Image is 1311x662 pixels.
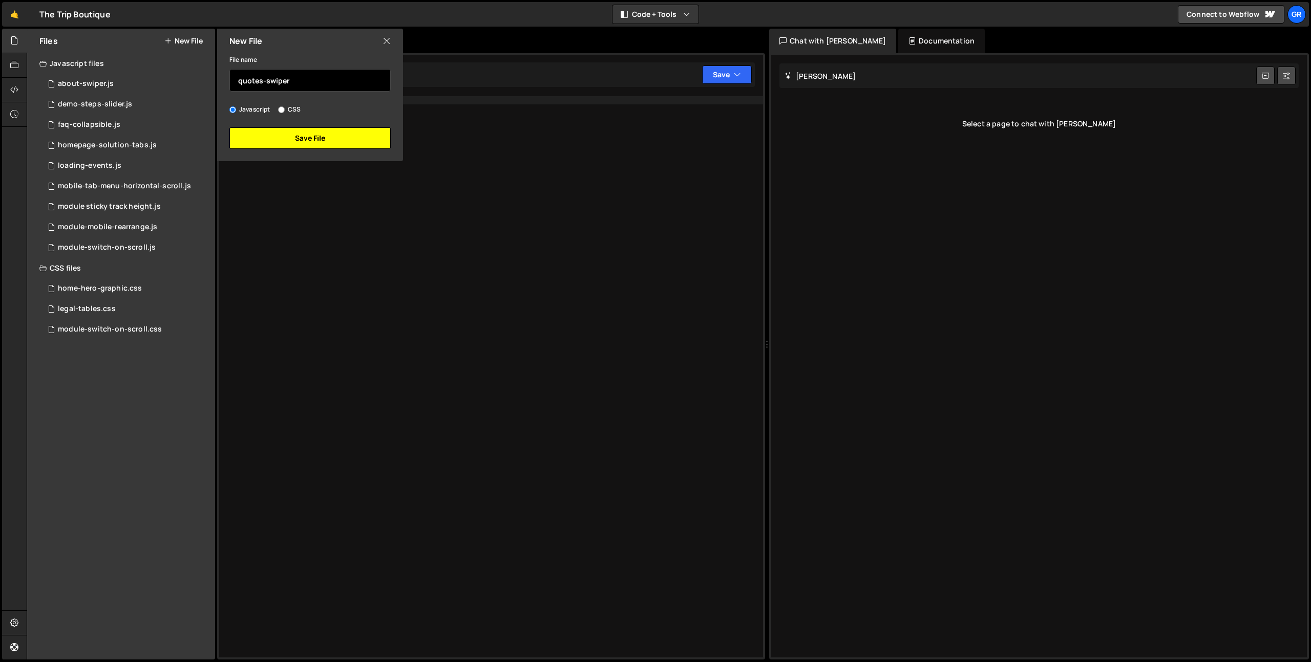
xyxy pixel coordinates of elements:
[39,319,215,340] div: 15275/40455.css
[769,29,896,53] div: Chat with [PERSON_NAME]
[58,120,120,129] div: faq-collapsible.js
[229,69,391,92] input: Name
[612,5,699,24] button: Code + Tools
[58,223,157,232] div: module-mobile-rearrange.js
[164,37,203,45] button: New File
[229,55,257,65] label: File name
[779,103,1299,144] div: Select a page to chat with [PERSON_NAME]
[229,35,262,47] h2: New File
[39,156,215,176] div: 15275/40510.js
[27,258,215,278] div: CSS files
[58,202,161,211] div: module sticky track height.js
[58,100,132,109] div: demo-steps-slider.js
[39,74,215,94] div: 15275/41968.js
[58,141,157,150] div: homepage-solution-tabs.js
[785,71,856,81] h2: [PERSON_NAME]
[58,325,162,334] div: module-switch-on-scroll.css
[39,94,215,115] div: 15275/40337.js
[229,106,236,113] input: Javascript
[58,161,121,170] div: loading-events.js
[39,135,215,156] div: 15275/40109.js
[39,217,215,237] div: 15275/40556.js
[39,176,215,196] div: 15275/40213.js
[1178,5,1284,24] a: Connect to Webflow
[278,104,301,115] label: CSS
[27,53,215,74] div: Javascript files
[1287,5,1306,24] a: Gr
[39,299,215,319] div: 15275/40548.css
[898,29,985,53] div: Documentation
[702,65,752,84] button: Save
[39,278,215,299] div: 15275/40967.css
[39,35,58,47] h2: Files
[2,2,27,27] a: 🤙
[39,196,215,217] div: 15275/40531.js
[278,106,285,113] input: CSS
[39,237,215,258] div: 15275/40454.js
[229,127,391,149] button: Save File
[58,182,191,191] div: mobile-tab-menu-horizontal-scroll.js
[58,79,114,89] div: about-swiper.js
[229,104,270,115] label: Javascript
[39,8,111,20] div: The Trip Boutique
[58,243,156,252] div: module-switch-on-scroll.js
[58,304,116,314] div: legal-tables.css
[58,284,142,293] div: home-hero-graphic.css
[39,115,215,135] div: 15275/40131.js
